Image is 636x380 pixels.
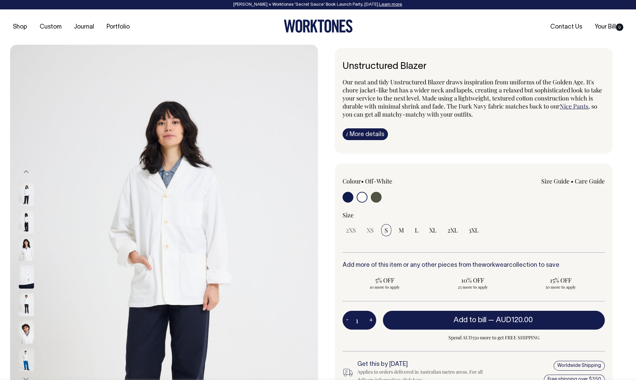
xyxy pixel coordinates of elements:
span: 10 more to apply [346,284,423,290]
input: 5% OFF 10 more to apply [343,274,427,292]
button: - [343,313,352,327]
input: XS [363,224,377,236]
span: , so you can get all matchy-matchy with your outfits. [343,102,597,118]
span: 2XS [346,226,356,234]
span: 0 [616,24,623,31]
a: Care Guide [575,177,605,185]
a: iMore details [343,128,388,140]
span: Our neat and tidy Unstructured Blazer draws inspiration from uniforms of the Golden Age. It's cho... [343,78,602,110]
img: off-white [19,320,34,344]
a: Learn more [379,3,402,7]
span: M [399,226,404,234]
span: L [415,226,419,234]
span: 2XL [447,226,458,234]
input: 3XL [465,224,482,236]
a: Portfolio [104,22,132,33]
span: AUD120.00 [496,317,533,324]
a: workwear [482,262,509,268]
span: XL [429,226,437,234]
input: 10% OFF 25 more to apply [431,274,515,292]
button: Previous [21,164,31,179]
a: Your Bill0 [592,22,626,33]
span: • [571,177,573,185]
a: Contact Us [548,22,585,33]
h6: Add more of this item or any other pieces from the collection to save [343,262,605,269]
span: 3XL [469,226,479,234]
div: Size [343,211,605,219]
div: Colour [343,177,447,185]
a: Journal [71,22,97,33]
span: 50 more to apply [522,284,599,290]
input: 15% OFF 50 more to apply [519,274,603,292]
h1: Unstructured Blazer [343,61,605,72]
label: Off-White [365,177,392,185]
button: + [366,313,376,327]
h6: Get this by [DATE] [357,361,486,368]
img: off-white [19,293,34,316]
img: off-white [19,348,34,371]
span: S [385,226,388,234]
input: S [381,224,391,236]
a: Shop [10,22,30,33]
a: Custom [37,22,64,33]
input: 2XL [444,224,461,236]
span: 15% OFF [522,276,599,284]
input: L [411,224,422,236]
div: [PERSON_NAME] × Worktones ‘Secret Sauce’ Book Launch Party, [DATE]. . [7,2,629,7]
span: XS [367,226,374,234]
a: Size Guide [541,177,569,185]
span: • [361,177,364,185]
img: off-white [19,238,34,261]
input: M [395,224,407,236]
span: 5% OFF [346,276,423,284]
img: off-white [19,210,34,234]
span: Spend AUD350 more to get FREE SHIPPING [383,334,605,342]
img: off-white [19,182,34,206]
span: 10% OFF [434,276,511,284]
span: 25 more to apply [434,284,511,290]
span: i [346,130,348,137]
span: — [488,317,534,324]
input: XL [426,224,440,236]
button: Add to bill —AUD120.00 [383,311,605,330]
a: Nice Pants [560,102,588,110]
input: 2XS [343,224,359,236]
img: off-white [19,265,34,289]
span: Add to bill [453,317,486,324]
